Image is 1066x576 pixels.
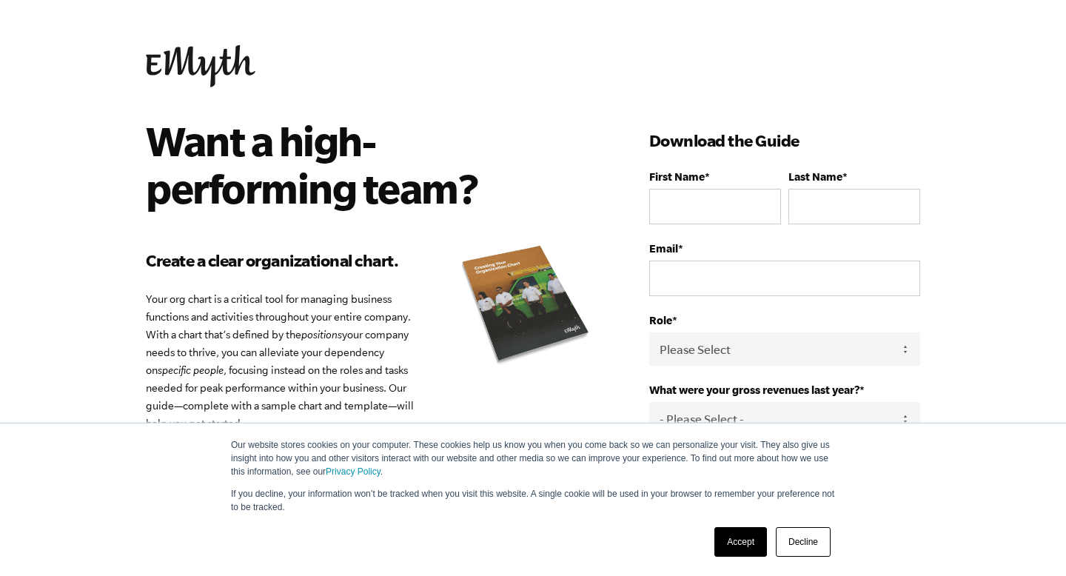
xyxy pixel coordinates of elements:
a: Privacy Policy [326,466,381,477]
img: organizational chart e-myth [442,235,605,378]
h2: Want a high-performing team? [146,117,583,212]
span: Role [649,314,672,326]
em: positions [301,329,342,341]
a: Accept [714,527,767,557]
span: Email [649,242,678,255]
h3: Download the Guide [649,129,920,153]
p: Our website stores cookies on your computer. These cookies help us know you when you come back so... [231,438,835,478]
p: Your org chart is a critical tool for managing business functions and activities throughout your ... [146,290,605,432]
p: If you decline, your information won’t be tracked when you visit this website. A single cookie wi... [231,487,835,514]
h3: Create a clear organizational chart. [146,249,605,272]
img: EMyth [146,45,255,87]
span: What were your gross revenues last year? [649,384,859,396]
span: Last Name [788,170,842,183]
a: Decline [776,527,831,557]
em: specific people [158,364,224,376]
span: First Name [649,170,705,183]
